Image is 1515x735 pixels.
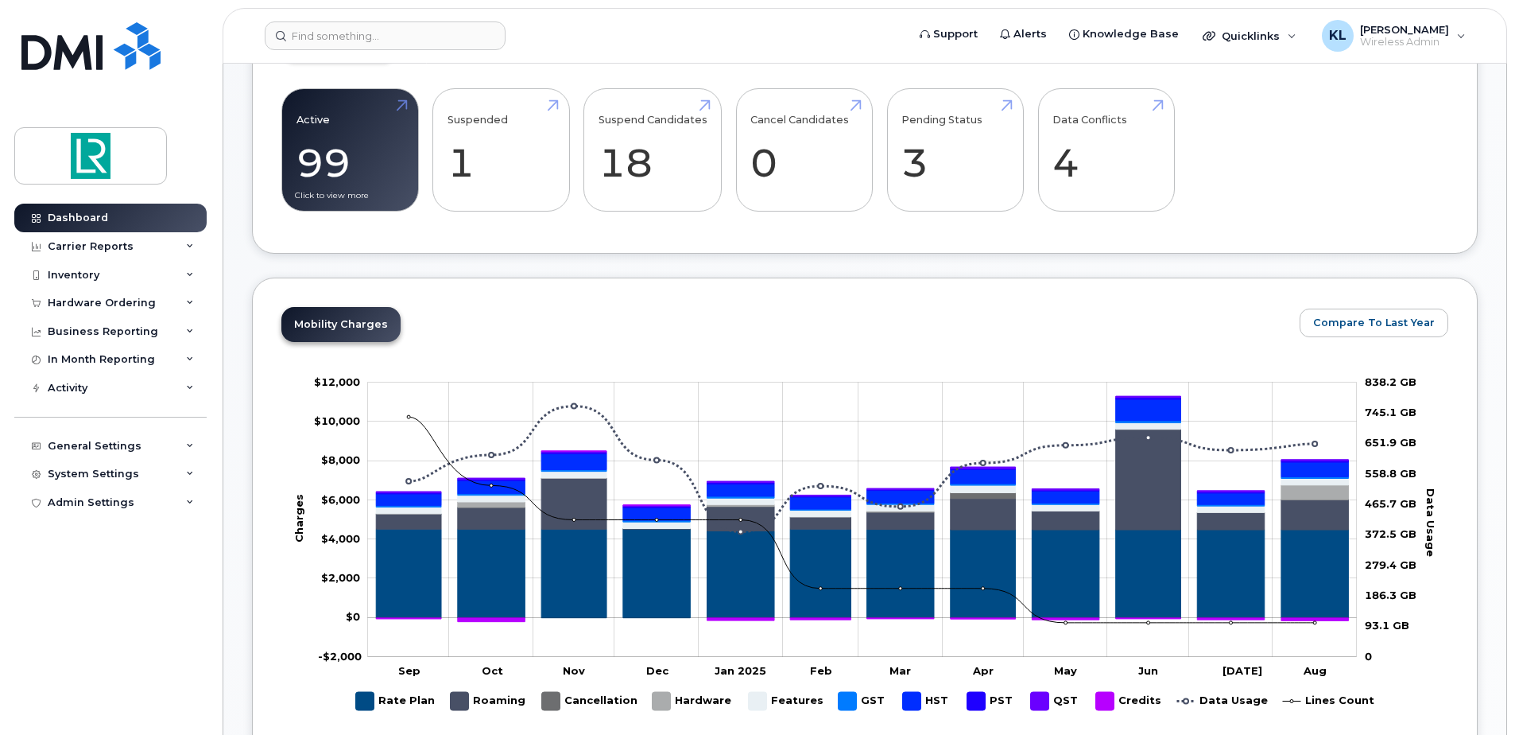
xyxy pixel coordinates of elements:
a: Cancel Candidates 0 [750,98,858,203]
a: Knowledge Base [1058,18,1190,50]
button: Compare To Last Year [1300,309,1448,337]
tspan: Dec [646,664,669,677]
a: Support [909,18,989,50]
tspan: 558.8 GB [1365,467,1416,480]
g: GST [839,686,887,717]
a: Data Conflicts 4 [1052,98,1160,203]
span: [PERSON_NAME] [1360,23,1449,36]
tspan: Data Usage [1424,488,1437,557]
g: $0 [321,493,360,506]
tspan: $6,000 [321,493,360,506]
tspan: Mar [889,664,911,677]
tspan: [DATE] [1222,664,1262,677]
tspan: 651.9 GB [1365,437,1416,449]
g: Data Usage [1177,686,1268,717]
div: Quicklinks [1191,20,1308,52]
tspan: Jan 2025 [715,664,766,677]
g: Cancellation [542,686,637,717]
tspan: $4,000 [321,532,360,545]
g: Features [749,686,823,717]
g: PST [967,686,1015,717]
tspan: Charges [293,494,305,542]
a: Active 99 [296,98,404,203]
g: $0 [318,650,362,663]
tspan: $10,000 [314,414,360,427]
tspan: -$2,000 [318,650,362,663]
span: Wireless Admin [1360,36,1449,49]
tspan: Aug [1303,664,1327,677]
tspan: Jun [1138,664,1158,677]
g: $0 [314,375,360,388]
g: QST [1031,686,1080,717]
tspan: May [1054,664,1077,677]
span: Knowledge Base [1083,26,1179,42]
a: Alerts [989,18,1058,50]
tspan: $0 [346,611,360,624]
tspan: Sep [398,664,420,677]
g: Rate Plan [376,529,1348,618]
g: $0 [321,571,360,584]
tspan: $8,000 [321,454,360,467]
tspan: 93.1 GB [1365,620,1409,632]
span: Support [933,26,978,42]
input: Find something... [265,21,506,50]
g: Credits [1096,686,1161,717]
tspan: 279.4 GB [1365,558,1416,571]
g: Hardware [653,686,733,717]
tspan: Oct [482,664,503,677]
span: Compare To Last Year [1313,315,1435,330]
span: Alerts [1013,26,1047,42]
g: Legend [356,686,1374,717]
tspan: $12,000 [314,375,360,388]
div: Kasey Ledet [1311,20,1477,52]
g: $0 [321,454,360,467]
g: $0 [321,532,360,545]
g: Lines Count [1283,686,1374,717]
g: $0 [314,414,360,427]
g: Rate Plan [356,686,435,717]
tspan: Apr [972,664,994,677]
tspan: $2,000 [321,571,360,584]
tspan: 0 [1365,650,1372,663]
g: HST [903,686,951,717]
tspan: Nov [563,664,585,677]
tspan: Feb [810,664,832,677]
a: Suspended 1 [448,98,555,203]
tspan: 465.7 GB [1365,497,1416,510]
g: Chart [293,375,1439,717]
g: Roaming [451,686,526,717]
span: KL [1329,26,1346,45]
span: Quicklinks [1222,29,1280,42]
tspan: 745.1 GB [1365,406,1416,418]
a: Pending Status 3 [901,98,1009,203]
tspan: 372.5 GB [1365,528,1416,541]
tspan: 186.3 GB [1365,589,1416,601]
a: Mobility Charges [281,307,401,342]
a: Suspend Candidates 18 [599,98,707,203]
tspan: 838.2 GB [1365,375,1416,388]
